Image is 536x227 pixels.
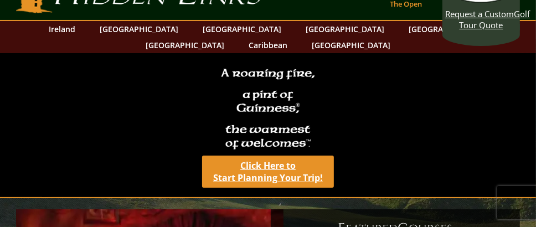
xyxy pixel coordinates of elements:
[197,21,287,37] a: [GEOGRAPHIC_DATA]
[243,37,293,53] a: Caribbean
[445,8,514,19] span: Request a Custom
[306,37,396,53] a: [GEOGRAPHIC_DATA]
[403,21,493,37] a: [GEOGRAPHIC_DATA]
[215,63,321,156] h2: A roaring fire, a pint of Guinness , the warmest of welcomesâ„¢.
[202,156,334,188] a: Click Here toStart Planning Your Trip!
[300,21,390,37] a: [GEOGRAPHIC_DATA]
[94,21,184,37] a: [GEOGRAPHIC_DATA]
[43,21,81,37] a: Ireland
[140,37,230,53] a: [GEOGRAPHIC_DATA]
